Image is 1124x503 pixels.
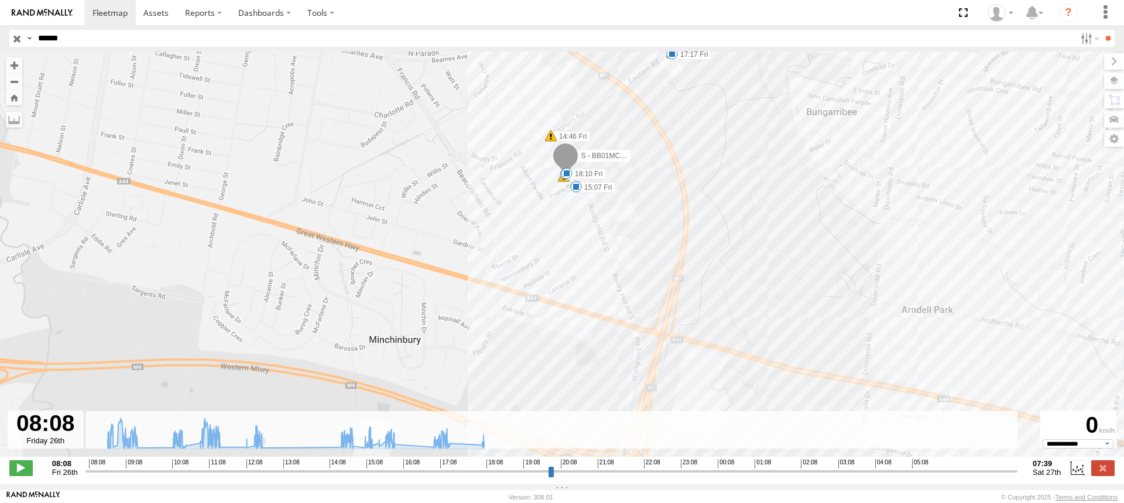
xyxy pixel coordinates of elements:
span: 21:08 [598,459,614,468]
span: 18:08 [486,459,503,468]
strong: 08:08 [52,459,78,468]
span: 12:08 [246,459,263,468]
span: 05:08 [912,459,928,468]
span: 03:08 [838,459,855,468]
label: 18:10 Fri [567,169,606,179]
span: 17:08 [440,459,457,468]
span: Sat 27th Sep 2025 [1033,468,1061,477]
span: 14:08 [330,459,346,468]
label: 14:46 Fri [551,131,590,142]
span: 02:08 [801,459,817,468]
a: Terms and Conditions [1056,494,1118,501]
span: 11:08 [209,459,225,468]
label: 15:07 Fri [576,182,615,193]
a: Visit our Website [6,491,60,503]
span: 08:08 [89,459,105,468]
button: Zoom out [6,73,22,90]
div: © Copyright 2025 - [1001,494,1118,501]
label: Close [1091,460,1115,475]
label: Measure [6,111,22,128]
span: 23:08 [681,459,697,468]
label: 14:49 Fri [566,169,605,180]
span: 22:08 [644,459,660,468]
span: 00:08 [718,459,734,468]
span: 15:08 [366,459,383,468]
span: Fri 26th Sep 2025 [52,468,78,477]
span: 09:08 [126,459,142,468]
label: Search Filter Options [1076,30,1101,47]
strong: 07:39 [1033,459,1061,468]
span: 20:08 [561,459,577,468]
label: Play/Stop [9,460,33,475]
div: 6 [558,170,570,182]
label: Search Query [25,30,34,47]
button: Zoom Home [6,90,22,105]
label: Map Settings [1104,131,1124,147]
div: 0 [1042,412,1115,439]
span: 01:08 [755,459,771,468]
span: 19:08 [523,459,540,468]
span: 16:08 [403,459,420,468]
div: Tye Clark [983,4,1017,22]
img: rand-logo.svg [12,9,73,17]
label: 17:17 Fri [672,49,711,60]
i: ? [1059,4,1078,22]
button: Zoom in [6,57,22,73]
span: S - BB01MC - SPARE [581,151,649,159]
span: 04:08 [875,459,892,468]
span: 10:08 [172,459,189,468]
span: 13:08 [283,459,300,468]
div: Version: 308.01 [509,494,553,501]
